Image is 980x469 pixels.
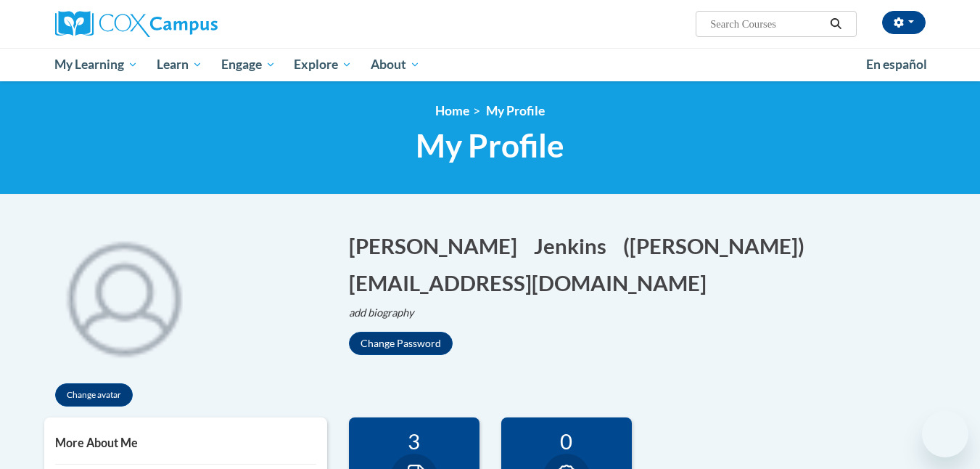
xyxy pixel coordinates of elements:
[416,126,564,165] span: My Profile
[435,103,469,118] a: Home
[349,268,716,298] button: Edit email address
[361,48,429,81] a: About
[360,428,469,454] div: 3
[882,11,926,34] button: Account Settings
[349,231,527,261] button: Edit first name
[349,306,414,319] i: add biography
[866,57,927,72] span: En español
[55,436,316,449] h5: More About Me
[512,428,621,454] div: 0
[284,48,361,81] a: Explore
[349,332,453,355] button: Change Password
[44,216,204,376] img: profile avatar
[857,49,936,80] a: En español
[709,15,825,33] input: Search Courses
[371,56,420,73] span: About
[349,305,426,321] button: Edit biography
[46,48,148,81] a: My Learning
[623,231,814,261] button: Edit screen name
[55,11,218,37] img: Cox Campus
[212,48,285,81] a: Engage
[147,48,212,81] a: Learn
[54,56,138,73] span: My Learning
[294,56,352,73] span: Explore
[534,231,616,261] button: Edit last name
[221,56,276,73] span: Engage
[922,411,968,457] iframe: Button to launch messaging window
[44,216,204,376] div: Click to change the profile picture
[486,103,545,118] span: My Profile
[157,56,202,73] span: Learn
[33,48,947,81] div: Main menu
[55,383,133,407] button: Change avatar
[825,15,847,33] button: Search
